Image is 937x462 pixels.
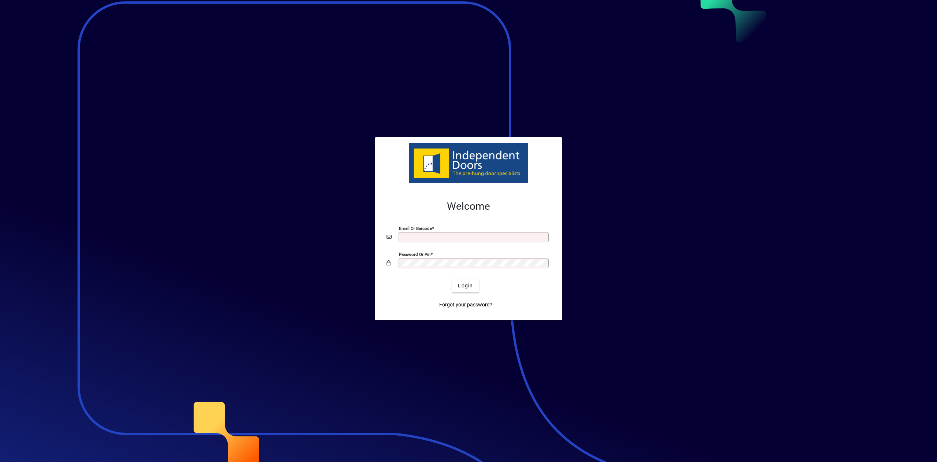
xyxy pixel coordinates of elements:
[439,301,492,309] span: Forgot your password?
[452,279,479,293] button: Login
[458,282,473,290] span: Login
[436,298,495,312] a: Forgot your password?
[399,226,432,231] mat-label: Email or Barcode
[399,252,430,257] mat-label: Password or Pin
[387,200,550,213] h2: Welcome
